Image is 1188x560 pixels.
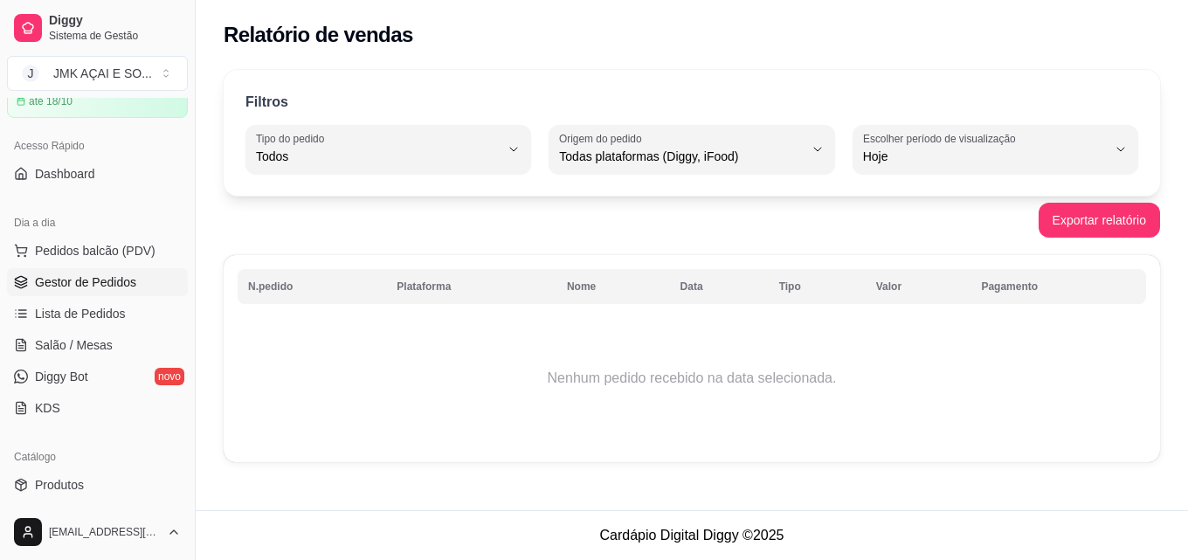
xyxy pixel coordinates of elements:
a: Gestor de Pedidos [7,268,188,296]
span: Dashboard [35,165,95,183]
span: Diggy [49,13,181,29]
th: Data [670,269,769,304]
label: Tipo do pedido [256,131,330,146]
a: Lista de Pedidos [7,300,188,328]
span: Todas plataformas (Diggy, iFood) [559,148,803,165]
footer: Cardápio Digital Diggy © 2025 [196,510,1188,560]
h2: Relatório de vendas [224,21,413,49]
span: Lista de Pedidos [35,305,126,322]
th: Pagamento [970,269,1146,304]
button: Exportar relatório [1039,203,1160,238]
span: Diggy Bot [35,368,88,385]
a: Produtos [7,471,188,499]
th: Plataforma [386,269,556,304]
div: JMK AÇAI E SO ... [53,65,152,82]
th: Valor [866,269,971,304]
div: Catálogo [7,443,188,471]
button: Escolher período de visualizaçãoHoje [853,125,1138,174]
span: Sistema de Gestão [49,29,181,43]
button: [EMAIL_ADDRESS][DOMAIN_NAME] [7,511,188,553]
label: Origem do pedido [559,131,647,146]
div: Dia a dia [7,209,188,237]
a: Salão / Mesas [7,331,188,359]
th: N.pedido [238,269,386,304]
article: até 18/10 [29,94,73,108]
span: KDS [35,399,60,417]
button: Select a team [7,56,188,91]
a: KDS [7,394,188,422]
a: Diggy Botnovo [7,363,188,391]
button: Origem do pedidoTodas plataformas (Diggy, iFood) [549,125,834,174]
span: Hoje [863,148,1107,165]
span: Produtos [35,476,84,494]
th: Tipo [769,269,866,304]
button: Tipo do pedidoTodos [245,125,531,174]
span: J [22,65,39,82]
span: Salão / Mesas [35,336,113,354]
p: Filtros [245,92,288,113]
a: DiggySistema de Gestão [7,7,188,49]
a: Dashboard [7,160,188,188]
label: Escolher período de visualização [863,131,1021,146]
span: Todos [256,148,500,165]
div: Acesso Rápido [7,132,188,160]
button: Pedidos balcão (PDV) [7,237,188,265]
span: [EMAIL_ADDRESS][DOMAIN_NAME] [49,525,160,539]
td: Nenhum pedido recebido na data selecionada. [238,308,1146,448]
a: Complementos [7,502,188,530]
th: Nome [556,269,670,304]
span: Pedidos balcão (PDV) [35,242,155,259]
span: Gestor de Pedidos [35,273,136,291]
